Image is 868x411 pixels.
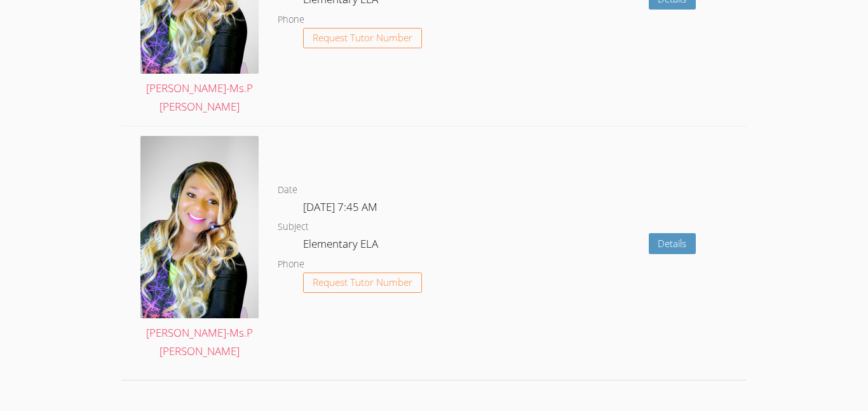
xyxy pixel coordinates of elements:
[278,219,309,235] dt: Subject
[313,278,412,287] span: Request Tutor Number
[303,28,422,49] button: Request Tutor Number
[140,136,259,361] a: [PERSON_NAME]-Ms.P [PERSON_NAME]
[303,199,377,214] span: [DATE] 7:45 AM
[278,257,304,273] dt: Phone
[303,273,422,293] button: Request Tutor Number
[303,235,381,257] dd: Elementary ELA
[140,136,259,318] img: avatar.png
[313,33,412,43] span: Request Tutor Number
[278,182,297,198] dt: Date
[278,12,304,28] dt: Phone
[649,233,696,254] a: Details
